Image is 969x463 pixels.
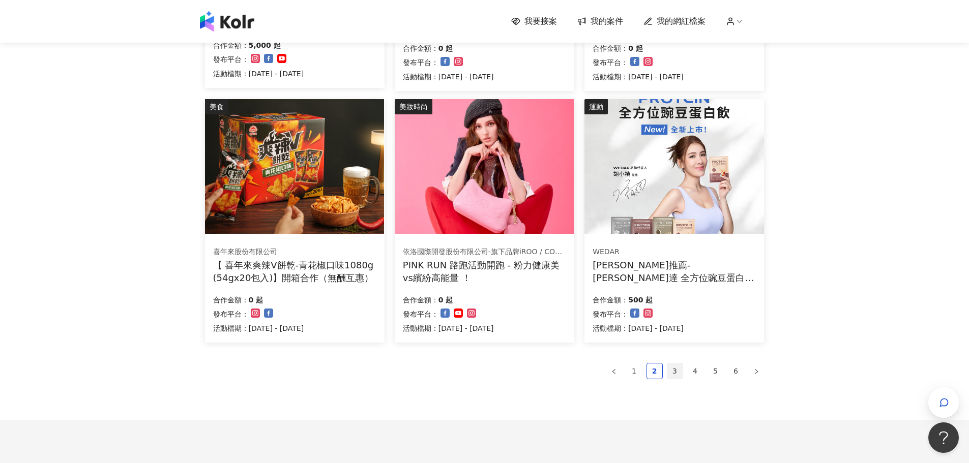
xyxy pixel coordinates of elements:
img: logo [200,11,254,32]
p: 發布平台： [213,308,249,320]
li: 2 [647,363,663,379]
div: [PERSON_NAME]推薦-[PERSON_NAME]達 全方位豌豆蛋白飲 (互惠合作檔） [593,259,756,284]
span: 我的網紅檔案 [657,16,706,27]
img: WEDAR薇達 全方位豌豆蛋白飲 [584,99,764,234]
a: 1 [627,363,642,379]
p: 合作金額： [593,294,628,306]
div: 【 喜年來爽辣V餅乾-青花椒口味1080g (54gx20包入)】開箱合作（無酬互惠） [213,259,376,284]
p: 活動檔期：[DATE] - [DATE] [403,71,494,83]
a: 3 [667,363,683,379]
a: 我的案件 [577,16,623,27]
div: PINK RUN 路跑活動開跑 - 粉力健康美vs繽紛高能量 ！ [403,259,566,284]
p: 0 起 [438,294,453,306]
div: WEDAR [593,247,755,257]
li: 6 [728,363,744,379]
p: 發布平台： [213,53,249,66]
li: Next Page [748,363,765,379]
p: 500 起 [628,294,653,306]
div: 運動 [584,99,608,114]
span: 我的案件 [591,16,623,27]
p: 發布平台： [403,308,438,320]
p: 活動檔期：[DATE] - [DATE] [593,71,684,83]
a: 我要接案 [511,16,557,27]
p: 活動檔期：[DATE] - [DATE] [213,68,304,80]
button: left [606,363,622,379]
li: 1 [626,363,642,379]
div: 喜年來股份有限公司 [213,247,376,257]
p: 合作金額： [403,294,438,306]
p: 合作金額： [403,42,438,54]
li: 3 [667,363,683,379]
li: 5 [708,363,724,379]
div: 依洛國際開發股份有限公司-旗下品牌iROO / COZY PUNCH [403,247,566,257]
p: 0 起 [438,42,453,54]
p: 0 起 [249,294,263,306]
span: left [611,368,617,375]
img: 喜年來爽辣V餅乾-青花椒口味1080g (54gx20包入) [205,99,384,234]
p: 活動檔期：[DATE] - [DATE] [593,322,684,334]
p: 合作金額： [213,39,249,51]
p: 0 起 [628,42,643,54]
button: right [748,363,765,379]
a: 5 [708,363,723,379]
span: right [753,368,759,375]
li: Previous Page [606,363,622,379]
a: 2 [647,363,662,379]
p: 發布平台： [403,56,438,69]
img: 粉力健康美vs繽紛高能量系列服飾+養膚配件 [395,99,574,234]
p: 發布平台： [593,56,628,69]
span: 我要接案 [524,16,557,27]
div: 美妝時尚 [395,99,432,114]
p: 發布平台： [593,308,628,320]
p: 活動檔期：[DATE] - [DATE] [403,322,494,334]
p: 合作金額： [213,294,249,306]
p: 合作金額： [593,42,628,54]
iframe: Help Scout Beacon - Open [928,422,959,453]
a: 4 [688,363,703,379]
p: 5,000 起 [249,39,281,51]
p: 活動檔期：[DATE] - [DATE] [213,322,304,334]
a: 我的網紅檔案 [643,16,706,27]
li: 4 [687,363,703,379]
a: 6 [728,363,744,379]
div: 美食 [205,99,228,114]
